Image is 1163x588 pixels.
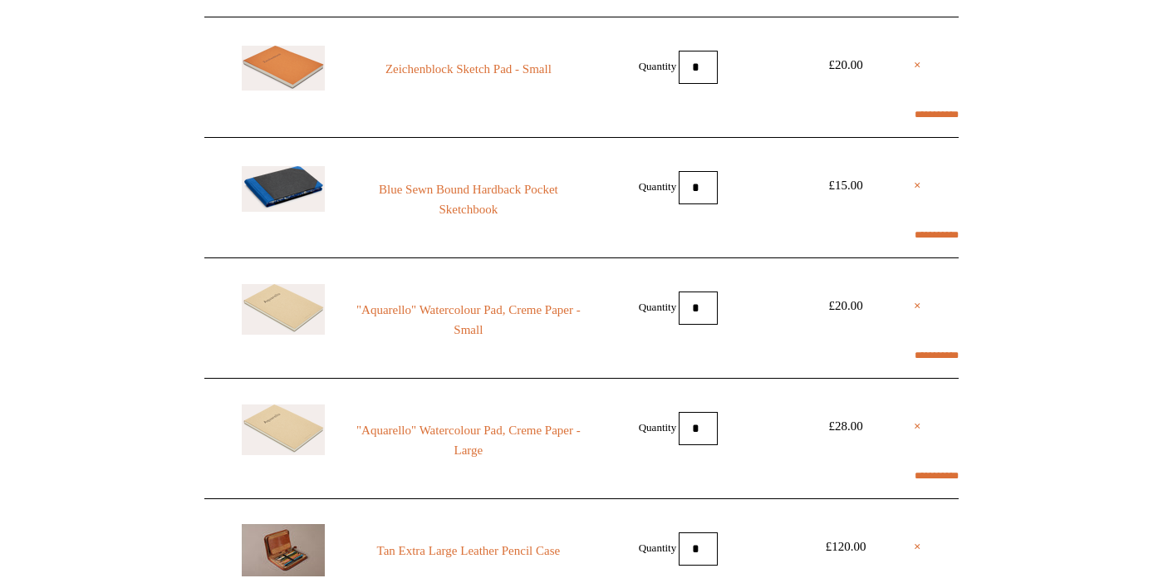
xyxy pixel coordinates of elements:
[356,300,581,340] a: "Aquarello" Watercolour Pad, Creme Paper - Small
[914,416,921,436] a: ×
[914,296,921,316] a: ×
[639,300,677,312] label: Quantity
[242,524,325,576] img: Tan Extra Large Leather Pencil Case
[356,420,581,460] a: "Aquarello" Watercolour Pad, Creme Paper - Large
[639,541,677,553] label: Quantity
[639,420,677,433] label: Quantity
[356,179,581,219] a: Blue Sewn Bound Hardback Pocket Sketchbook
[808,175,883,195] div: £15.00
[808,416,883,436] div: £28.00
[914,537,921,556] a: ×
[808,537,883,556] div: £120.00
[242,46,325,91] img: Zeichenblock Sketch Pad - Small
[808,296,883,316] div: £20.00
[242,284,325,335] img: "Aquarello" Watercolour Pad, Creme Paper - Small
[356,59,581,79] a: Zeichenblock Sketch Pad - Small
[914,175,921,195] a: ×
[808,55,883,75] div: £20.00
[242,166,325,212] img: Blue Sewn Bound Hardback Pocket Sketchbook
[242,404,325,455] img: "Aquarello" Watercolour Pad, Creme Paper - Large
[639,179,677,192] label: Quantity
[914,55,921,75] a: ×
[639,59,677,71] label: Quantity
[356,541,581,561] a: Tan Extra Large Leather Pencil Case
